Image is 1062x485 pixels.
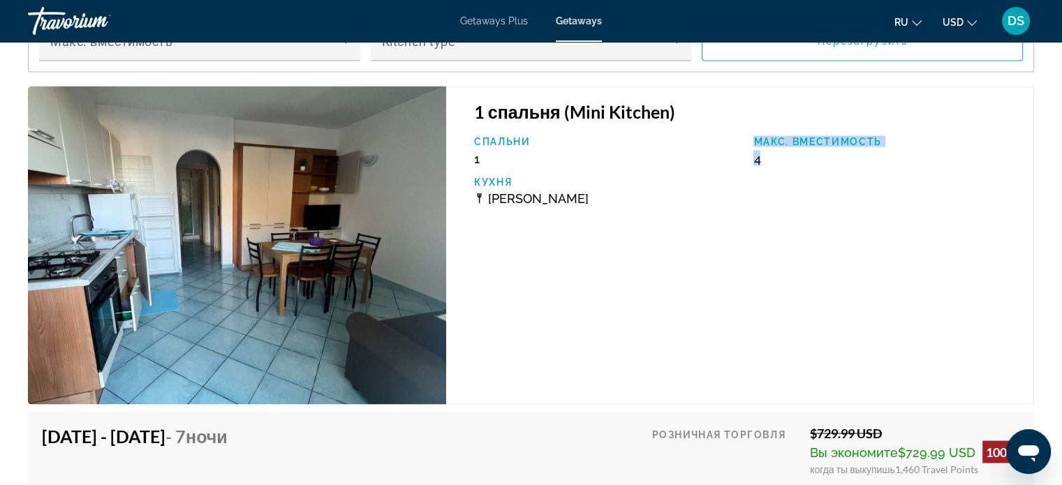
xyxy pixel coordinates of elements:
span: 1 [474,151,480,165]
span: 1,460 Travel Points [895,463,978,475]
h4: [DATE] - [DATE] [42,425,242,446]
button: Change currency [943,12,977,32]
span: $729.99 USD [898,445,975,459]
h3: 1 спальня (Mini Kitchen) [474,100,1019,121]
img: 2256I01X.jpg [28,86,446,404]
span: 4 [753,151,760,165]
div: Розничная торговля [652,425,799,475]
p: Кухня [474,176,740,187]
span: - 7 [165,425,228,446]
div: 100% [982,440,1020,463]
a: Getaways [556,15,602,27]
p: Спальни [474,135,740,147]
a: Getaways Plus [460,15,528,27]
span: [PERSON_NAME] [488,191,589,205]
span: ru [894,17,908,28]
span: когда ты выкупишь [810,463,895,475]
span: ночи [186,425,228,446]
button: User Menu [998,6,1034,36]
a: Travorium [28,3,168,39]
div: $729.99 USD [810,425,1020,440]
p: Макс. вместимость [753,135,1019,147]
iframe: Кнопка запуска окна обмена сообщениями [1006,429,1051,474]
span: Вы экономите [810,445,898,459]
button: Change language [894,12,922,32]
span: DS [1008,14,1024,28]
span: USD [943,17,964,28]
